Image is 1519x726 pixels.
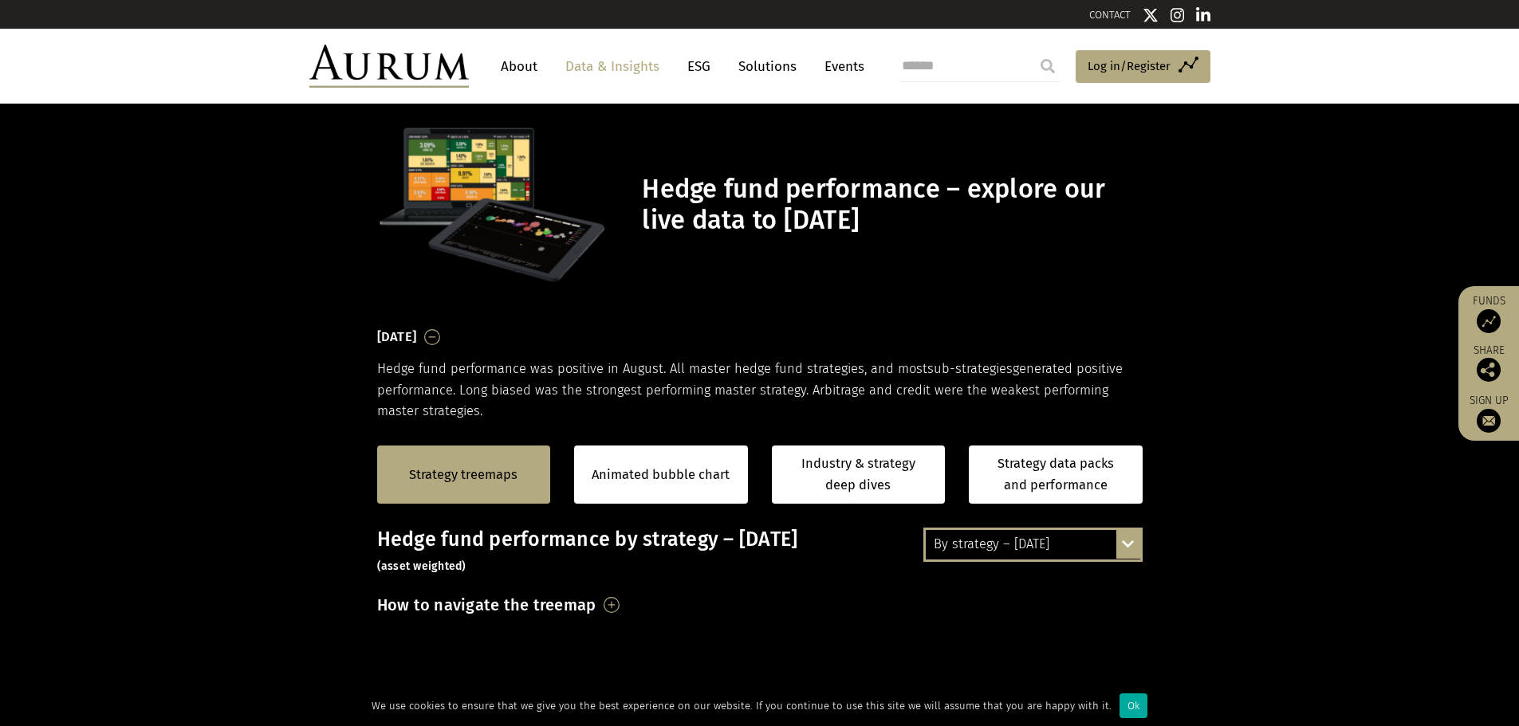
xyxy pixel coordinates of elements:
small: (asset weighted) [377,559,466,573]
img: Instagram icon [1171,7,1185,23]
a: Animated bubble chart [592,465,730,485]
a: Industry & strategy deep dives [772,445,946,504]
a: About [493,52,545,81]
img: Access Funds [1477,309,1501,333]
a: Events [817,52,864,81]
img: Sign up to our newsletter [1477,409,1501,433]
a: ESG [679,52,718,81]
div: By strategy – [DATE] [926,530,1140,559]
a: Strategy data packs and performance [969,445,1143,504]
h3: [DATE] [377,325,417,349]
a: Strategy treemaps [409,465,517,485]
a: CONTACT [1089,9,1131,21]
a: Funds [1466,294,1511,333]
img: Twitter icon [1143,7,1159,23]
h1: Hedge fund performance – explore our live data to [DATE] [642,174,1138,236]
span: sub-strategies [927,361,1013,376]
a: Data & Insights [557,52,667,81]
span: Log in/Register [1088,57,1171,76]
h3: Hedge fund performance by strategy – [DATE] [377,528,1143,575]
a: Sign up [1466,394,1511,433]
img: Aurum [309,45,469,88]
img: Linkedin icon [1196,7,1210,23]
img: Share this post [1477,358,1501,382]
a: Log in/Register [1076,50,1210,84]
p: Hedge fund performance was positive in August. All master hedge fund strategies, and most generat... [377,359,1143,422]
div: Share [1466,345,1511,382]
div: Ok [1120,693,1147,718]
input: Submit [1032,50,1064,82]
h3: How to navigate the treemap [377,591,596,618]
a: Solutions [730,52,805,81]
